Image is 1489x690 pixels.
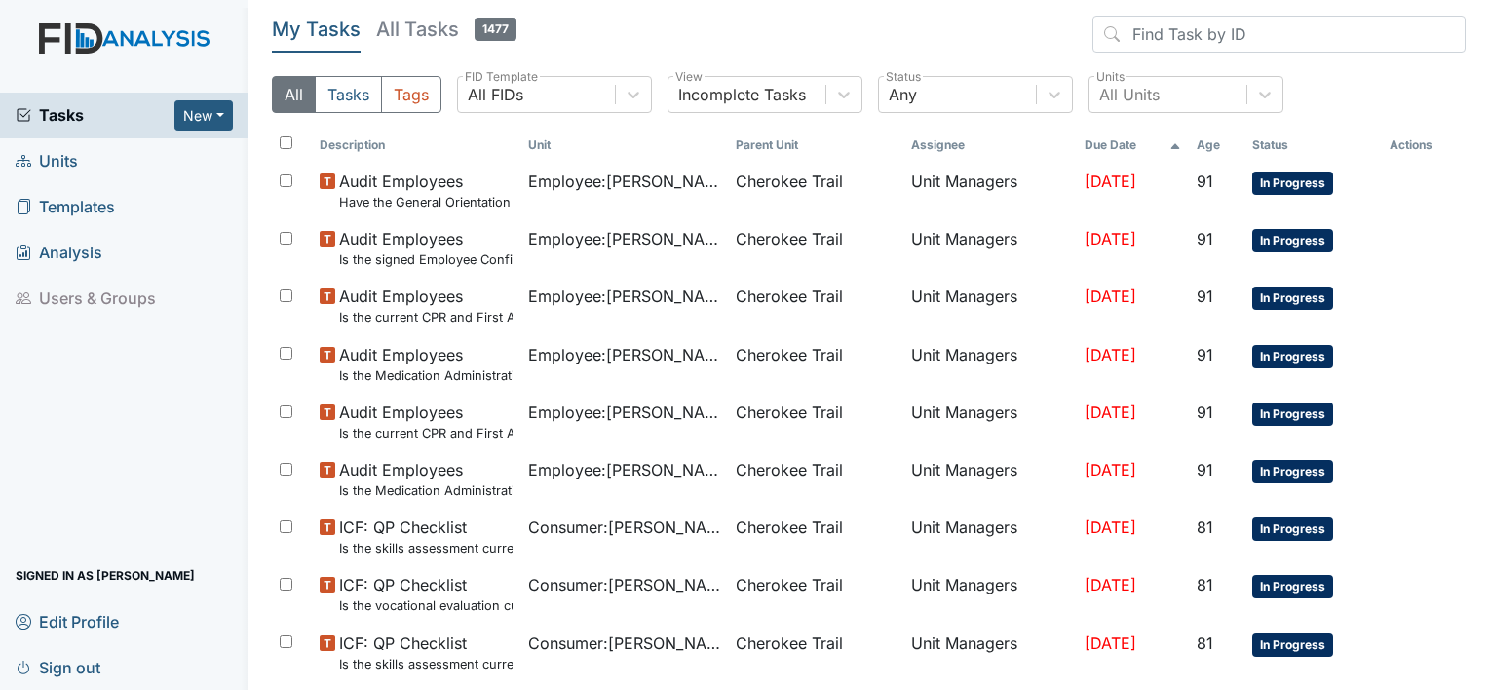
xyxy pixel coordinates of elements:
[736,573,843,596] span: Cherokee Trail
[339,655,513,673] small: Is the skills assessment current? (document the date in the comment section)
[1077,129,1189,162] th: Toggle SortBy
[736,632,843,655] span: Cherokee Trail
[1252,633,1333,657] span: In Progress
[1244,129,1382,162] th: Toggle SortBy
[1197,402,1213,422] span: 91
[1197,633,1213,653] span: 81
[678,83,806,106] div: Incomplete Tasks
[16,103,174,127] a: Tasks
[528,516,721,539] span: Consumer : [PERSON_NAME]
[1197,229,1213,249] span: 91
[528,343,721,366] span: Employee : [PERSON_NAME]
[272,76,316,113] button: All
[528,227,721,250] span: Employee : [PERSON_NAME]
[1085,345,1136,364] span: [DATE]
[528,573,721,596] span: Consumer : [PERSON_NAME]
[381,76,441,113] button: Tags
[272,16,361,43] h5: My Tasks
[16,560,195,591] span: Signed in as [PERSON_NAME]
[528,632,721,655] span: Consumer : [PERSON_NAME]
[1197,345,1213,364] span: 91
[1252,575,1333,598] span: In Progress
[339,193,513,211] small: Have the General Orientation and ICF Orientation forms been completed?
[520,129,729,162] th: Toggle SortBy
[16,238,102,268] span: Analysis
[174,100,233,131] button: New
[339,308,513,326] small: Is the current CPR and First Aid Training Certificate found in the file(2 years)?
[280,136,292,149] input: Toggle All Rows Selected
[339,596,513,615] small: Is the vocational evaluation current? (document the date in the comment section)
[903,335,1077,393] td: Unit Managers
[16,606,119,636] span: Edit Profile
[903,450,1077,508] td: Unit Managers
[1085,229,1136,249] span: [DATE]
[903,393,1077,450] td: Unit Managers
[903,624,1077,681] td: Unit Managers
[468,83,523,106] div: All FIDs
[1085,402,1136,422] span: [DATE]
[1197,172,1213,191] span: 91
[1197,287,1213,306] span: 91
[736,516,843,539] span: Cherokee Trail
[1197,460,1213,479] span: 91
[16,652,100,682] span: Sign out
[1197,517,1213,537] span: 81
[1085,287,1136,306] span: [DATE]
[736,343,843,366] span: Cherokee Trail
[728,129,903,162] th: Toggle SortBy
[528,285,721,308] span: Employee : [PERSON_NAME]
[903,508,1077,565] td: Unit Managers
[903,277,1077,334] td: Unit Managers
[528,170,721,193] span: Employee : [PERSON_NAME]
[889,83,917,106] div: Any
[1189,129,1244,162] th: Toggle SortBy
[1085,172,1136,191] span: [DATE]
[1085,460,1136,479] span: [DATE]
[903,162,1077,219] td: Unit Managers
[339,458,513,500] span: Audit Employees Is the Medication Administration certificate found in the file?
[339,539,513,557] small: Is the skills assessment current? (document the date in the comment section)
[1085,517,1136,537] span: [DATE]
[1085,633,1136,653] span: [DATE]
[1252,287,1333,310] span: In Progress
[339,170,513,211] span: Audit Employees Have the General Orientation and ICF Orientation forms been completed?
[475,18,516,41] span: 1477
[376,16,516,43] h5: All Tasks
[339,516,513,557] span: ICF: QP Checklist Is the skills assessment current? (document the date in the comment section)
[339,366,513,385] small: Is the Medication Administration Test and 2 observation checklist (hire after 10/07) found in the...
[736,170,843,193] span: Cherokee Trail
[339,573,513,615] span: ICF: QP Checklist Is the vocational evaluation current? (document the date in the comment section)
[1092,16,1466,53] input: Find Task by ID
[339,632,513,673] span: ICF: QP Checklist Is the skills assessment current? (document the date in the comment section)
[315,76,382,113] button: Tasks
[339,401,513,442] span: Audit Employees Is the current CPR and First Aid Training Certificate found in the file(2 years)?
[1252,345,1333,368] span: In Progress
[1252,229,1333,252] span: In Progress
[339,285,513,326] span: Audit Employees Is the current CPR and First Aid Training Certificate found in the file(2 years)?
[1252,517,1333,541] span: In Progress
[339,250,513,269] small: Is the signed Employee Confidentiality Agreement in the file (HIPPA)?
[339,424,513,442] small: Is the current CPR and First Aid Training Certificate found in the file(2 years)?
[16,192,115,222] span: Templates
[272,76,441,113] div: Type filter
[528,458,721,481] span: Employee : [PERSON_NAME], Shmara
[736,227,843,250] span: Cherokee Trail
[1099,83,1160,106] div: All Units
[339,481,513,500] small: Is the Medication Administration certificate found in the file?
[339,343,513,385] span: Audit Employees Is the Medication Administration Test and 2 observation checklist (hire after 10/...
[736,458,843,481] span: Cherokee Trail
[903,219,1077,277] td: Unit Managers
[1252,402,1333,426] span: In Progress
[903,129,1077,162] th: Assignee
[16,146,78,176] span: Units
[1252,460,1333,483] span: In Progress
[1252,172,1333,195] span: In Progress
[339,227,513,269] span: Audit Employees Is the signed Employee Confidentiality Agreement in the file (HIPPA)?
[903,565,1077,623] td: Unit Managers
[736,285,843,308] span: Cherokee Trail
[1197,575,1213,594] span: 81
[736,401,843,424] span: Cherokee Trail
[1382,129,1466,162] th: Actions
[312,129,520,162] th: Toggle SortBy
